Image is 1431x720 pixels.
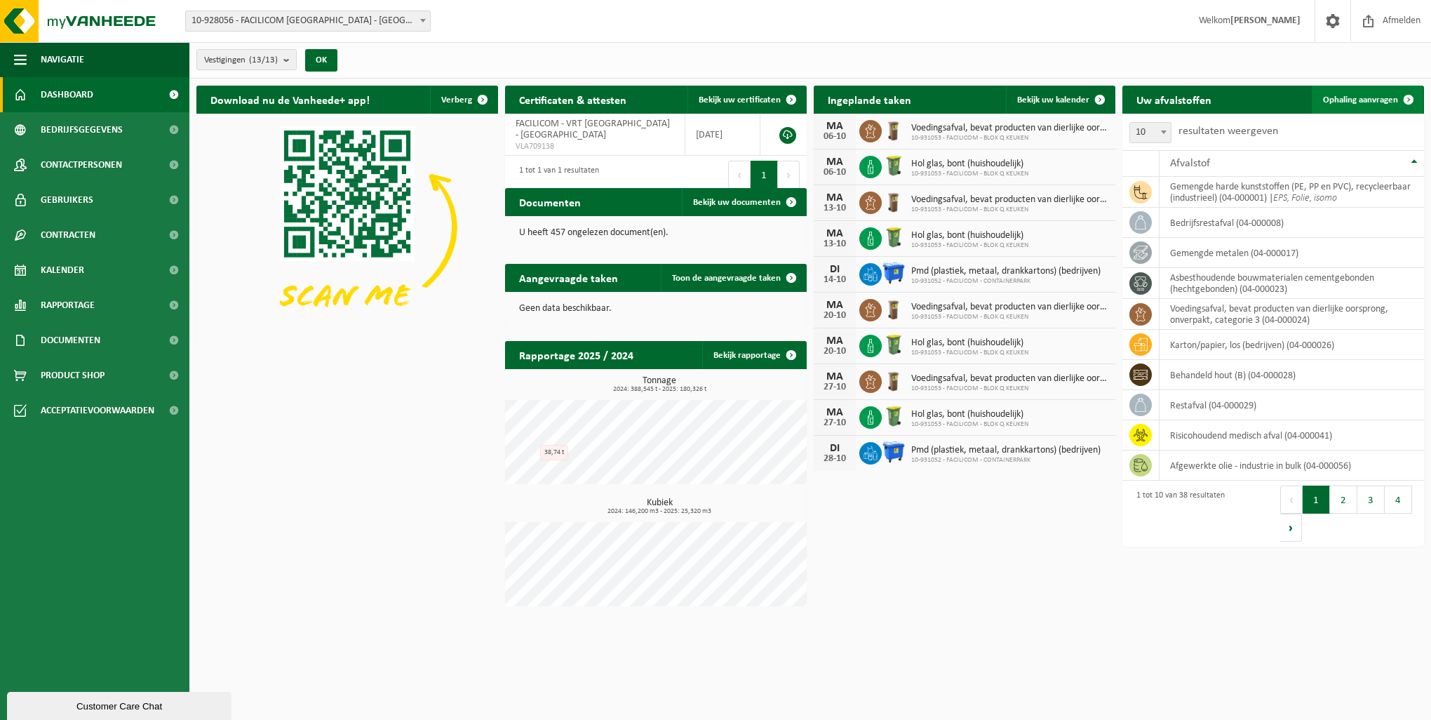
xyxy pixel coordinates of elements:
td: asbesthoudende bouwmaterialen cementgebonden (hechtgebonden) (04-000023) [1160,268,1424,299]
span: 10-931053 - FACILICOM - BLOK Q KEUKEN [911,206,1108,214]
h2: Aangevraagde taken [505,264,632,291]
span: 10-928056 - FACILICOM NV - ANTWERPEN [186,11,430,31]
span: Product Shop [41,358,105,393]
button: Next [1280,514,1302,542]
span: Pmd (plastiek, metaal, drankkartons) (bedrijven) [911,266,1101,277]
span: Hol glas, bont (huishoudelijk) [911,230,1028,241]
h3: Kubiek [512,498,807,515]
strong: [PERSON_NAME] [1230,15,1301,26]
a: Bekijk uw kalender [1006,86,1114,114]
span: 10-931052 - FACILICOM - CONTAINERPARK [911,456,1101,465]
span: Gebruikers [41,182,93,218]
img: WB-1100-HPE-BE-01 [882,261,906,285]
div: DI [821,443,849,454]
img: WB-0140-HPE-BN-01 [882,368,906,392]
span: 10 [1129,122,1171,143]
span: 10-931053 - FACILICOM - BLOK Q KEUKEN [911,170,1028,178]
td: bedrijfsrestafval (04-000008) [1160,208,1424,238]
td: afgewerkte olie - industrie in bulk (04-000056) [1160,451,1424,481]
span: Toon de aangevraagde taken [672,274,781,283]
span: Voedingsafval, bevat producten van dierlijke oorsprong, onverpakt, categorie 3 [911,373,1108,385]
p: Geen data beschikbaar. [519,304,793,314]
span: Hol glas, bont (huishoudelijk) [911,338,1028,349]
button: 1 [1303,486,1330,514]
div: 38,74 t [540,445,568,460]
a: Toon de aangevraagde taken [661,264,805,292]
span: 10 [1130,123,1171,142]
td: gemengde harde kunststoffen (PE, PP en PVC), recycleerbaar (industrieel) (04-000001) | [1160,177,1424,208]
button: 2 [1330,486,1357,514]
span: VLA709138 [516,141,674,152]
img: WB-0140-HPE-BN-01 [882,297,906,321]
span: Voedingsafval, bevat producten van dierlijke oorsprong, onverpakt, categorie 3 [911,302,1108,313]
td: voedingsafval, bevat producten van dierlijke oorsprong, onverpakt, categorie 3 (04-000024) [1160,299,1424,330]
span: Bedrijfsgegevens [41,112,123,147]
div: 06-10 [821,168,849,178]
p: U heeft 457 ongelezen document(en). [519,228,793,238]
span: Hol glas, bont (huishoudelijk) [911,409,1028,420]
h2: Certificaten & attesten [505,86,640,113]
td: restafval (04-000029) [1160,390,1424,420]
h2: Download nu de Vanheede+ app! [196,86,384,113]
div: 1 tot 1 van 1 resultaten [512,159,599,190]
iframe: chat widget [7,689,234,720]
div: DI [821,264,849,275]
div: 20-10 [821,311,849,321]
span: Bekijk uw documenten [693,198,781,207]
button: Next [778,161,800,189]
div: 06-10 [821,132,849,142]
div: MA [821,192,849,204]
span: 10-931053 - FACILICOM - BLOK Q KEUKEN [911,134,1108,142]
button: 4 [1385,486,1412,514]
div: 28-10 [821,454,849,464]
span: 10-931053 - FACILICOM - BLOK Q KEUKEN [911,385,1108,393]
button: Vestigingen(13/13) [196,49,297,70]
span: Ophaling aanvragen [1323,95,1398,105]
img: Download de VHEPlus App [196,114,498,340]
div: 1 tot 10 van 38 resultaten [1129,484,1225,543]
div: MA [821,121,849,132]
div: MA [821,335,849,347]
span: 10-931053 - FACILICOM - BLOK Q KEUKEN [911,313,1108,321]
td: behandeld hout (B) (04-000028) [1160,360,1424,390]
img: WB-0140-HPE-BN-01 [882,189,906,213]
button: 3 [1357,486,1385,514]
span: Navigatie [41,42,84,77]
div: 13-10 [821,239,849,249]
i: EPS, Folie, isomo [1273,193,1337,204]
h2: Ingeplande taken [814,86,925,113]
img: WB-1100-HPE-BE-01 [882,440,906,464]
td: risicohoudend medisch afval (04-000041) [1160,420,1424,451]
span: 2024: 388,545 t - 2025: 180,326 t [512,386,807,393]
a: Bekijk rapportage [702,341,805,369]
div: MA [821,371,849,382]
span: Contracten [41,218,95,253]
img: WB-0240-HPE-GN-50 [882,333,906,356]
span: Bekijk uw kalender [1017,95,1089,105]
span: 10-931053 - FACILICOM - BLOK Q KEUKEN [911,241,1028,250]
td: gemengde metalen (04-000017) [1160,238,1424,268]
div: 27-10 [821,418,849,428]
a: Bekijk uw documenten [682,188,805,216]
span: Afvalstof [1170,158,1210,169]
span: FACILICOM - VRT [GEOGRAPHIC_DATA] - [GEOGRAPHIC_DATA] [516,119,670,140]
div: MA [821,300,849,311]
div: MA [821,407,849,418]
button: 1 [751,161,778,189]
h3: Tonnage [512,376,807,393]
span: Vestigingen [204,50,278,71]
a: Bekijk uw certificaten [687,86,805,114]
span: 10-931053 - FACILICOM - BLOK Q KEUKEN [911,349,1028,357]
div: 20-10 [821,347,849,356]
img: WB-0240-HPE-GN-50 [882,225,906,249]
span: Contactpersonen [41,147,122,182]
label: resultaten weergeven [1178,126,1278,137]
div: MA [821,228,849,239]
span: Voedingsafval, bevat producten van dierlijke oorsprong, onverpakt, categorie 3 [911,194,1108,206]
div: MA [821,156,849,168]
span: 10-931052 - FACILICOM - CONTAINERPARK [911,277,1101,286]
span: Rapportage [41,288,95,323]
span: Bekijk uw certificaten [699,95,781,105]
div: 13-10 [821,204,849,213]
span: Documenten [41,323,100,358]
